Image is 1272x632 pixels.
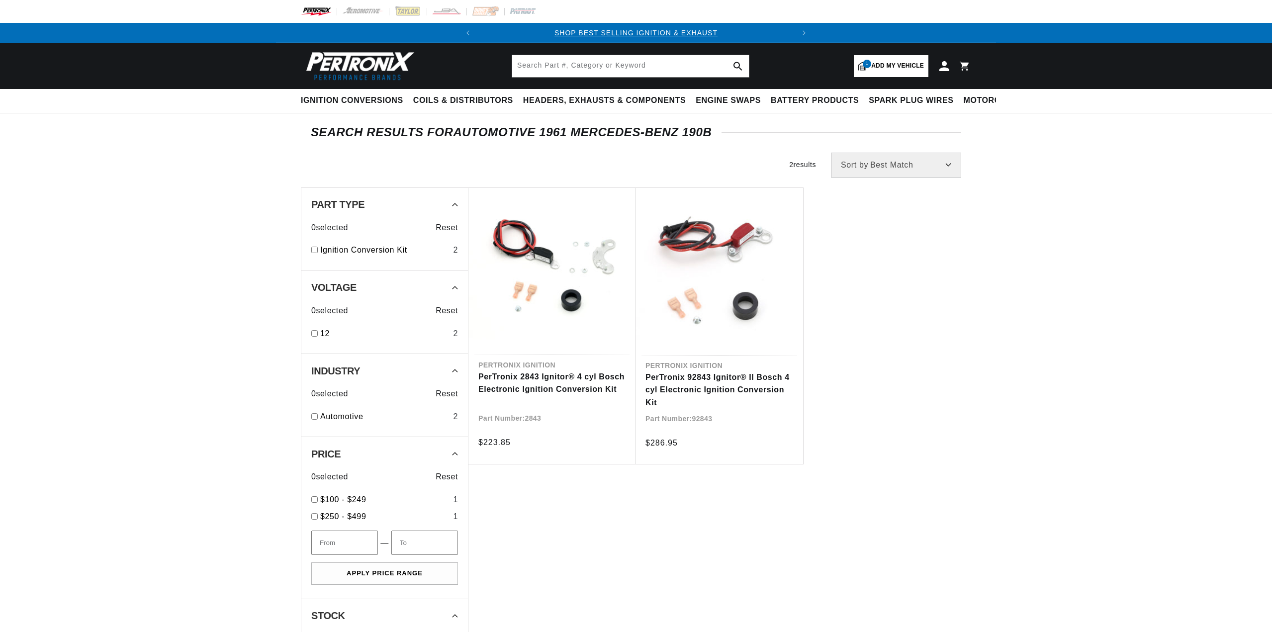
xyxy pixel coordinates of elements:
summary: Battery Products [766,89,864,112]
a: SHOP BEST SELLING IGNITION & EXHAUST [554,29,718,37]
input: To [391,531,458,555]
span: Reset [436,304,458,317]
div: 1 [453,510,458,523]
span: 0 selected [311,470,348,483]
span: 0 selected [311,221,348,234]
a: Automotive [320,410,449,423]
div: 2 [453,327,458,340]
button: search button [727,55,749,77]
span: Reset [436,221,458,234]
span: Voltage [311,282,357,292]
div: 1 [453,493,458,506]
span: Ignition Conversions [301,95,403,106]
span: 0 selected [311,387,348,400]
select: Sort by [831,153,961,178]
span: Headers, Exhausts & Components [523,95,686,106]
span: 1 [863,60,871,68]
div: Announcement [478,27,794,38]
span: Motorcycle [964,95,1023,106]
summary: Headers, Exhausts & Components [518,89,691,112]
span: Industry [311,366,360,376]
summary: Spark Plug Wires [864,89,958,112]
div: 1 of 2 [478,27,794,38]
button: Translation missing: en.sections.announcements.next_announcement [794,23,814,43]
a: 12 [320,327,449,340]
span: 0 selected [311,304,348,317]
span: 2 results [789,161,816,169]
div: SEARCH RESULTS FOR Automotive 1961 Mercedes-Benz 190B [311,127,961,137]
div: 2 [453,410,458,423]
span: Sort by [841,161,868,169]
a: 1Add my vehicle [854,55,928,77]
span: — [380,537,389,549]
a: PerTronix 92843 Ignitor® II Bosch 4 cyl Electronic Ignition Conversion Kit [645,371,793,409]
span: Add my vehicle [871,61,924,71]
span: $250 - $499 [320,512,366,521]
summary: Motorcycle [959,89,1028,112]
a: Ignition Conversion Kit [320,244,449,257]
span: Spark Plug Wires [869,95,953,106]
img: Pertronix [301,49,415,83]
div: 2 [453,244,458,257]
span: Part Type [311,199,364,209]
input: Search Part #, Category or Keyword [512,55,749,77]
span: Price [311,449,341,459]
button: Translation missing: en.sections.announcements.previous_announcement [458,23,478,43]
button: Apply Price Range [311,562,458,585]
a: PerTronix 2843 Ignitor® 4 cyl Bosch Electronic Ignition Conversion Kit [478,370,626,396]
span: Stock [311,611,345,621]
span: Battery Products [771,95,859,106]
span: Engine Swaps [696,95,761,106]
span: Coils & Distributors [413,95,513,106]
input: From [311,531,378,555]
summary: Ignition Conversions [301,89,408,112]
summary: Engine Swaps [691,89,766,112]
slideshow-component: Translation missing: en.sections.announcements.announcement_bar [276,23,996,43]
span: Reset [436,470,458,483]
span: $100 - $249 [320,495,366,504]
span: Reset [436,387,458,400]
summary: Coils & Distributors [408,89,518,112]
